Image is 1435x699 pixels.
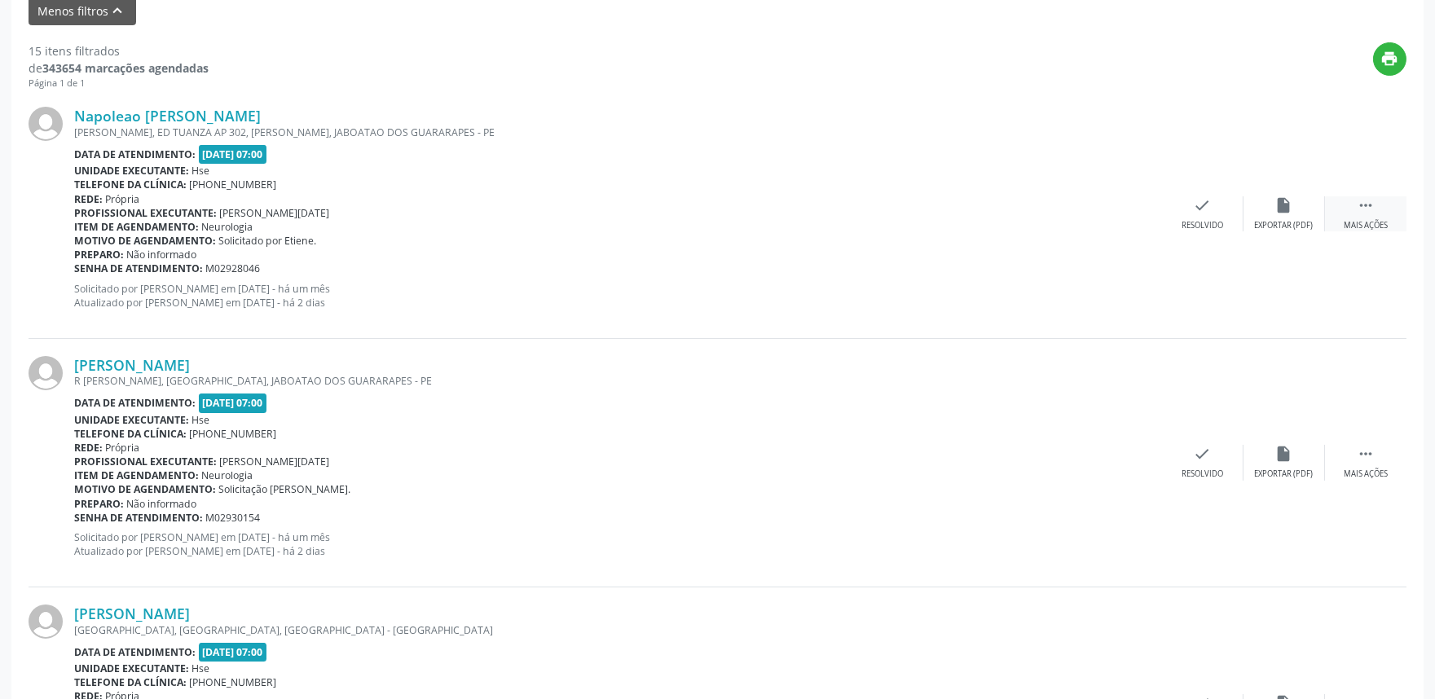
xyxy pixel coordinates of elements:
[192,413,210,427] span: Hse
[74,374,1162,388] div: R [PERSON_NAME], [GEOGRAPHIC_DATA], JABOATAO DOS GUARARAPES - PE
[206,511,261,525] span: M02930154
[74,662,189,675] b: Unidade executante:
[74,282,1162,310] p: Solicitado por [PERSON_NAME] em [DATE] - há um mês Atualizado por [PERSON_NAME] em [DATE] - há 2 ...
[29,77,209,90] div: Página 1 de 1
[74,262,203,275] b: Senha de atendimento:
[1194,196,1212,214] i: check
[42,60,209,76] strong: 343654 marcações agendadas
[220,455,330,468] span: [PERSON_NAME][DATE]
[74,623,1162,637] div: [GEOGRAPHIC_DATA], [GEOGRAPHIC_DATA], [GEOGRAPHIC_DATA] - [GEOGRAPHIC_DATA]
[1344,220,1388,231] div: Mais ações
[219,234,317,248] span: Solicitado por Etiene.
[190,427,277,441] span: [PHONE_NUMBER]
[29,356,63,390] img: img
[74,455,217,468] b: Profissional executante:
[74,645,196,659] b: Data de atendimento:
[202,220,253,234] span: Neurologia
[74,427,187,441] b: Telefone da clínica:
[74,441,103,455] b: Rede:
[74,413,189,427] b: Unidade executante:
[74,147,196,161] b: Data de atendimento:
[109,2,127,20] i: keyboard_arrow_up
[74,468,199,482] b: Item de agendamento:
[74,675,187,689] b: Telefone da clínica:
[202,468,253,482] span: Neurologia
[1275,196,1293,214] i: insert_drive_file
[29,107,63,141] img: img
[1182,468,1223,480] div: Resolvido
[127,248,197,262] span: Não informado
[1255,468,1314,480] div: Exportar (PDF)
[74,604,190,622] a: [PERSON_NAME]
[29,59,209,77] div: de
[74,356,190,374] a: [PERSON_NAME]
[74,482,216,496] b: Motivo de agendamento:
[190,178,277,191] span: [PHONE_NUMBER]
[1373,42,1406,76] button: print
[29,604,63,639] img: img
[74,220,199,234] b: Item de agendamento:
[74,178,187,191] b: Telefone da clínica:
[74,125,1162,139] div: [PERSON_NAME], ED TUANZA AP 302, [PERSON_NAME], JABOATAO DOS GUARARAPES - PE
[190,675,277,689] span: [PHONE_NUMBER]
[74,530,1162,558] p: Solicitado por [PERSON_NAME] em [DATE] - há um mês Atualizado por [PERSON_NAME] em [DATE] - há 2 ...
[1357,196,1375,214] i: 
[192,164,210,178] span: Hse
[74,396,196,410] b: Data de atendimento:
[1255,220,1314,231] div: Exportar (PDF)
[199,643,267,662] span: [DATE] 07:00
[192,662,210,675] span: Hse
[199,393,267,412] span: [DATE] 07:00
[1357,445,1375,463] i: 
[206,262,261,275] span: M02928046
[74,192,103,206] b: Rede:
[1381,50,1399,68] i: print
[106,441,140,455] span: Própria
[1344,468,1388,480] div: Mais ações
[74,497,124,511] b: Preparo:
[29,42,209,59] div: 15 itens filtrados
[74,107,261,125] a: Napoleao [PERSON_NAME]
[74,511,203,525] b: Senha de atendimento:
[1194,445,1212,463] i: check
[127,497,197,511] span: Não informado
[74,164,189,178] b: Unidade executante:
[220,206,330,220] span: [PERSON_NAME][DATE]
[199,145,267,164] span: [DATE] 07:00
[1275,445,1293,463] i: insert_drive_file
[74,248,124,262] b: Preparo:
[74,234,216,248] b: Motivo de agendamento:
[74,206,217,220] b: Profissional executante:
[1182,220,1223,231] div: Resolvido
[219,482,351,496] span: Solicitação [PERSON_NAME].
[106,192,140,206] span: Própria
